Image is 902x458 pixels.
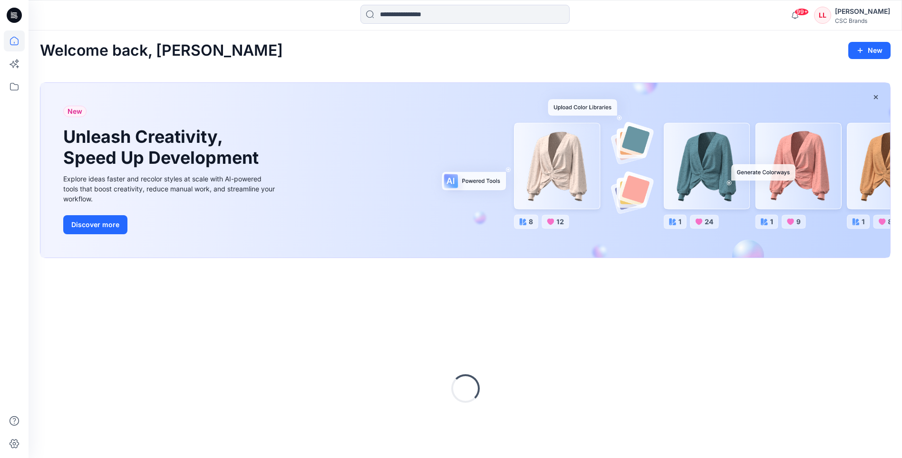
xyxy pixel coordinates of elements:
[835,6,890,17] div: [PERSON_NAME]
[835,17,890,24] div: CSC Brands
[63,215,127,234] button: Discover more
[68,106,82,117] span: New
[63,174,277,204] div: Explore ideas faster and recolor styles at scale with AI-powered tools that boost creativity, red...
[795,8,809,16] span: 99+
[848,42,891,59] button: New
[814,7,831,24] div: LL
[63,127,263,168] h1: Unleash Creativity, Speed Up Development
[40,42,283,60] h2: Welcome back, [PERSON_NAME]
[63,215,277,234] a: Discover more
